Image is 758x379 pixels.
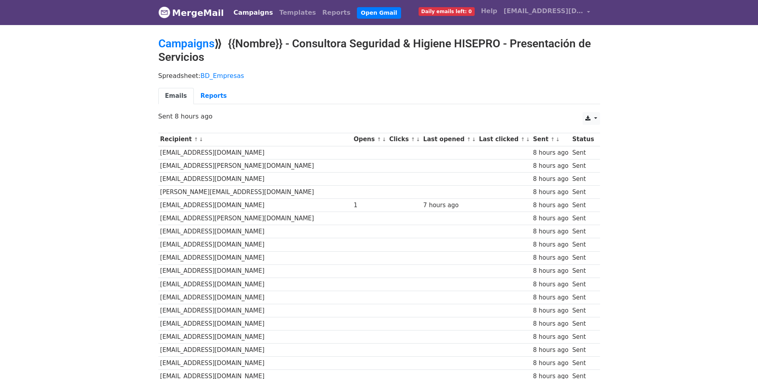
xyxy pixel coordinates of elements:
[533,227,568,236] div: 8 hours ago
[570,133,596,146] th: Status
[533,253,568,262] div: 8 hours ago
[533,214,568,223] div: 8 hours ago
[158,172,352,185] td: [EMAIL_ADDRESS][DOMAIN_NAME]
[570,330,596,344] td: Sent
[158,278,352,291] td: [EMAIL_ADDRESS][DOMAIN_NAME]
[357,7,401,19] a: Open Gmail
[570,146,596,159] td: Sent
[423,201,475,210] div: 7 hours ago
[531,133,571,146] th: Sent
[158,88,194,104] a: Emails
[354,201,386,210] div: 1
[501,3,594,22] a: [EMAIL_ADDRESS][DOMAIN_NAME]
[570,238,596,251] td: Sent
[533,306,568,315] div: 8 hours ago
[570,199,596,212] td: Sent
[570,264,596,278] td: Sent
[504,6,583,16] span: [EMAIL_ADDRESS][DOMAIN_NAME]
[158,37,214,50] a: Campaigns
[319,5,354,21] a: Reports
[570,357,596,370] td: Sent
[520,136,525,142] a: ↑
[158,199,352,212] td: [EMAIL_ADDRESS][DOMAIN_NAME]
[467,136,471,142] a: ↑
[158,225,352,238] td: [EMAIL_ADDRESS][DOMAIN_NAME]
[533,346,568,355] div: 8 hours ago
[230,5,276,21] a: Campaigns
[533,175,568,184] div: 8 hours ago
[533,280,568,289] div: 8 hours ago
[415,3,478,19] a: Daily emails left: 0
[570,251,596,264] td: Sent
[419,7,475,16] span: Daily emails left: 0
[387,133,421,146] th: Clicks
[276,5,319,21] a: Templates
[570,304,596,317] td: Sent
[158,6,170,18] img: MergeMail logo
[421,133,477,146] th: Last opened
[382,136,386,142] a: ↓
[199,136,203,142] a: ↓
[570,225,596,238] td: Sent
[533,161,568,171] div: 8 hours ago
[477,133,531,146] th: Last clicked
[555,136,560,142] a: ↓
[570,291,596,304] td: Sent
[570,317,596,330] td: Sent
[158,133,352,146] th: Recipient
[533,188,568,197] div: 8 hours ago
[158,330,352,344] td: [EMAIL_ADDRESS][DOMAIN_NAME]
[526,136,530,142] a: ↓
[352,133,388,146] th: Opens
[416,136,420,142] a: ↓
[377,136,381,142] a: ↑
[158,264,352,278] td: [EMAIL_ADDRESS][DOMAIN_NAME]
[570,172,596,185] td: Sent
[411,136,415,142] a: ↑
[158,146,352,159] td: [EMAIL_ADDRESS][DOMAIN_NAME]
[158,304,352,317] td: [EMAIL_ADDRESS][DOMAIN_NAME]
[533,293,568,302] div: 8 hours ago
[201,72,244,80] a: BD_Empresas
[551,136,555,142] a: ↑
[158,251,352,264] td: [EMAIL_ADDRESS][DOMAIN_NAME]
[533,319,568,328] div: 8 hours ago
[533,201,568,210] div: 8 hours ago
[533,266,568,276] div: 8 hours ago
[158,72,600,80] p: Spreadsheet:
[158,317,352,330] td: [EMAIL_ADDRESS][DOMAIN_NAME]
[194,136,198,142] a: ↑
[158,112,600,121] p: Sent 8 hours ago
[478,3,501,19] a: Help
[158,212,352,225] td: [EMAIL_ADDRESS][PERSON_NAME][DOMAIN_NAME]
[570,278,596,291] td: Sent
[570,344,596,357] td: Sent
[158,37,600,64] h2: ⟫ {{Nombre}} - Consultora Seguridad & Higiene HISEPRO - Presentación de Servicios
[570,159,596,172] td: Sent
[158,238,352,251] td: [EMAIL_ADDRESS][DOMAIN_NAME]
[533,148,568,157] div: 8 hours ago
[472,136,476,142] a: ↓
[158,186,352,199] td: [PERSON_NAME][EMAIL_ADDRESS][DOMAIN_NAME]
[570,186,596,199] td: Sent
[158,357,352,370] td: [EMAIL_ADDRESS][DOMAIN_NAME]
[158,4,224,21] a: MergeMail
[570,212,596,225] td: Sent
[158,291,352,304] td: [EMAIL_ADDRESS][DOMAIN_NAME]
[158,159,352,172] td: [EMAIL_ADDRESS][PERSON_NAME][DOMAIN_NAME]
[533,359,568,368] div: 8 hours ago
[533,240,568,249] div: 8 hours ago
[533,332,568,342] div: 8 hours ago
[194,88,234,104] a: Reports
[158,344,352,357] td: [EMAIL_ADDRESS][DOMAIN_NAME]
